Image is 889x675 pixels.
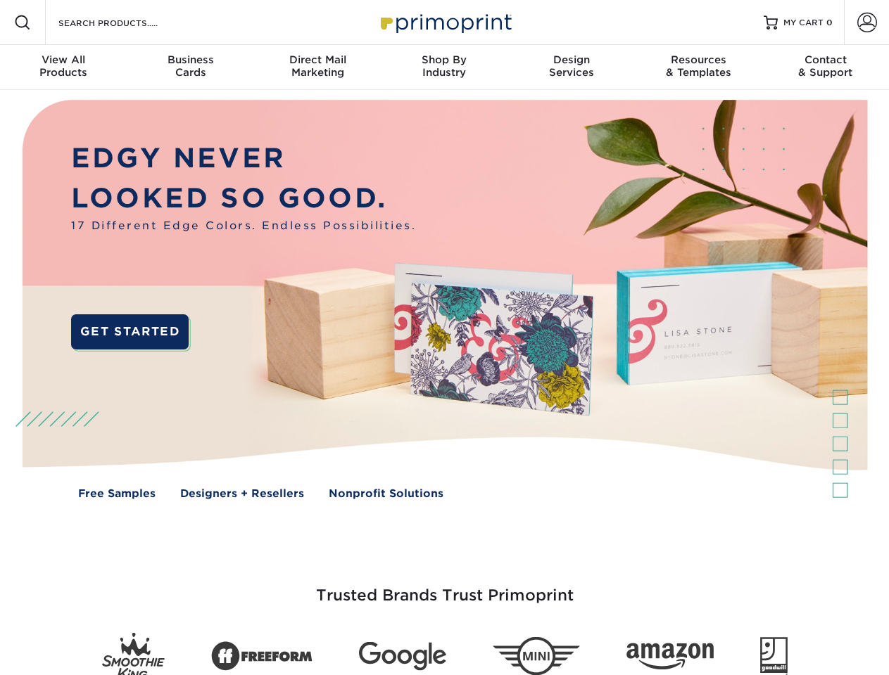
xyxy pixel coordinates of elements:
span: Contact [762,53,889,66]
p: LOOKED SO GOOD. [71,179,416,219]
a: Resources& Templates [635,45,762,90]
div: Industry [381,53,507,79]
a: GET STARTED [71,314,189,349]
input: SEARCH PRODUCTS..... [57,14,194,31]
img: Primoprint [374,7,515,37]
a: Shop ByIndustry [381,45,507,90]
img: Amazon [626,643,714,670]
a: DesignServices [508,45,635,90]
h3: Trusted Brands Trust Primoprint [33,553,857,622]
img: Google [359,642,446,671]
a: Designers + Resellers [180,486,304,502]
span: Design [508,53,635,66]
div: Marketing [254,53,381,79]
img: Goodwill [760,637,788,675]
div: Services [508,53,635,79]
div: & Support [762,53,889,79]
a: BusinessCards [127,45,253,90]
span: 17 Different Edge Colors. Endless Possibilities. [71,218,416,234]
span: MY CART [783,17,824,29]
a: Nonprofit Solutions [329,486,443,502]
p: EDGY NEVER [71,139,416,179]
span: Shop By [381,53,507,66]
div: Cards [127,53,253,79]
div: & Templates [635,53,762,79]
span: 0 [826,18,833,27]
a: Free Samples [78,486,156,502]
a: Direct MailMarketing [254,45,381,90]
a: Contact& Support [762,45,889,90]
span: Business [127,53,253,66]
span: Direct Mail [254,53,381,66]
span: Resources [635,53,762,66]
